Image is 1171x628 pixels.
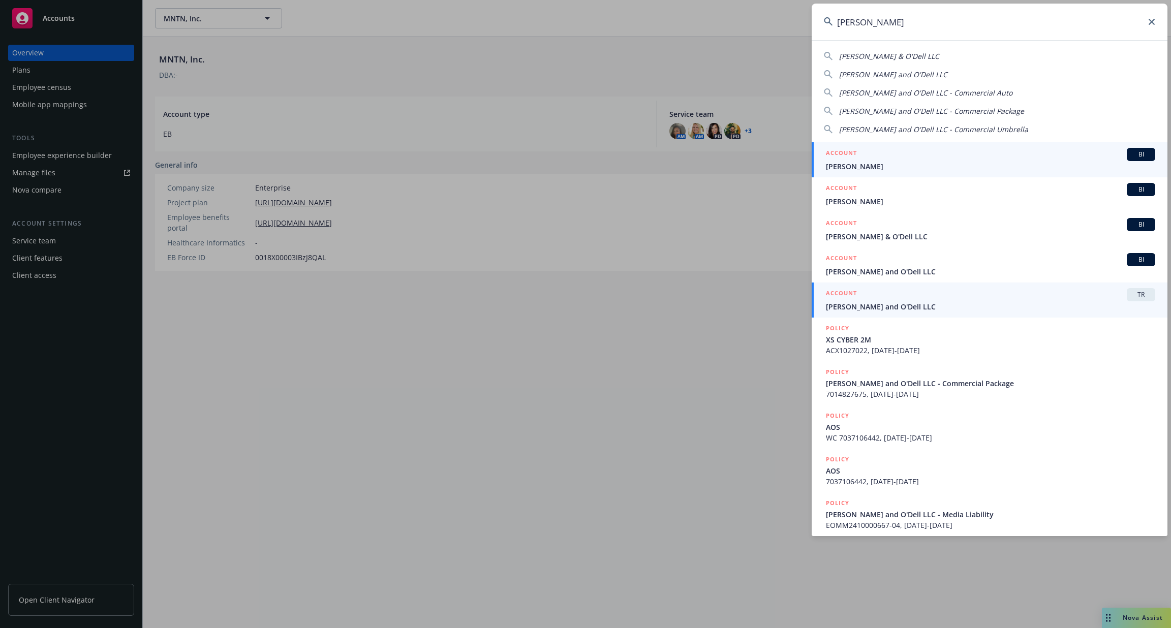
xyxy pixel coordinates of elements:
[826,183,857,195] h5: ACCOUNT
[826,520,1155,530] span: EOMM2410000667-04, [DATE]-[DATE]
[812,492,1167,536] a: POLICY[PERSON_NAME] and O'Dell LLC - Media LiabilityEOMM2410000667-04, [DATE]-[DATE]
[839,106,1024,116] span: [PERSON_NAME] and O'Dell LLC - Commercial Package
[826,432,1155,443] span: WC 7037106442, [DATE]-[DATE]
[812,282,1167,318] a: ACCOUNTTR[PERSON_NAME] and O'Dell LLC
[812,405,1167,449] a: POLICYAOSWC 7037106442, [DATE]-[DATE]
[812,212,1167,247] a: ACCOUNTBI[PERSON_NAME] & O'Dell LLC
[812,4,1167,40] input: Search...
[826,301,1155,312] span: [PERSON_NAME] and O'Dell LLC
[826,323,849,333] h5: POLICY
[812,361,1167,405] a: POLICY[PERSON_NAME] and O'Dell LLC - Commercial Package7014827675, [DATE]-[DATE]
[826,253,857,265] h5: ACCOUNT
[812,318,1167,361] a: POLICYXS CYBER 2MACX1027022, [DATE]-[DATE]
[812,177,1167,212] a: ACCOUNTBI[PERSON_NAME]
[826,161,1155,172] span: [PERSON_NAME]
[826,218,857,230] h5: ACCOUNT
[826,266,1155,277] span: [PERSON_NAME] and O'Dell LLC
[839,88,1012,98] span: [PERSON_NAME] and O'Dell LLC - Commercial Auto
[826,465,1155,476] span: AOS
[812,142,1167,177] a: ACCOUNTBI[PERSON_NAME]
[812,449,1167,492] a: POLICYAOS7037106442, [DATE]-[DATE]
[826,476,1155,487] span: 7037106442, [DATE]-[DATE]
[826,196,1155,207] span: [PERSON_NAME]
[1131,150,1151,159] span: BI
[826,367,849,377] h5: POLICY
[826,422,1155,432] span: AOS
[826,334,1155,345] span: XS CYBER 2M
[1131,255,1151,264] span: BI
[826,345,1155,356] span: ACX1027022, [DATE]-[DATE]
[1131,290,1151,299] span: TR
[826,148,857,160] h5: ACCOUNT
[826,288,857,300] h5: ACCOUNT
[839,51,939,61] span: [PERSON_NAME] & O'Dell LLC
[826,231,1155,242] span: [PERSON_NAME] & O'Dell LLC
[1131,185,1151,194] span: BI
[826,509,1155,520] span: [PERSON_NAME] and O'Dell LLC - Media Liability
[839,70,947,79] span: [PERSON_NAME] and O'Dell LLC
[1131,220,1151,229] span: BI
[826,378,1155,389] span: [PERSON_NAME] and O'Dell LLC - Commercial Package
[839,124,1028,134] span: [PERSON_NAME] and O'Dell LLC - Commercial Umbrella
[826,454,849,464] h5: POLICY
[826,498,849,508] h5: POLICY
[826,411,849,421] h5: POLICY
[812,247,1167,282] a: ACCOUNTBI[PERSON_NAME] and O'Dell LLC
[826,389,1155,399] span: 7014827675, [DATE]-[DATE]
